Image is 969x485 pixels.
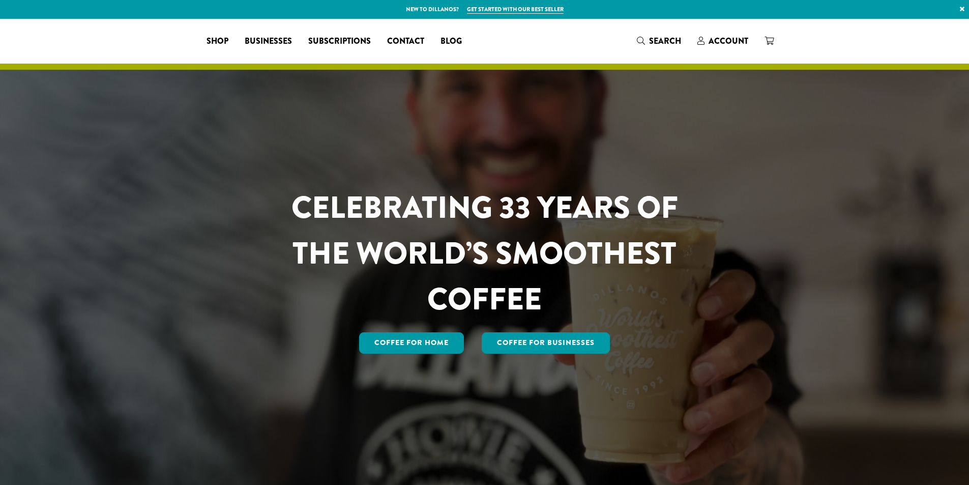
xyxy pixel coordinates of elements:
a: Coffee for Home [359,332,464,354]
a: Shop [198,33,237,49]
a: Search [629,33,689,49]
a: Coffee For Businesses [482,332,610,354]
a: Get started with our best seller [467,5,564,14]
span: Businesses [245,35,292,48]
h1: CELEBRATING 33 YEARS OF THE WORLD’S SMOOTHEST COFFEE [261,185,708,322]
span: Shop [207,35,228,48]
span: Blog [441,35,462,48]
span: Contact [387,35,424,48]
span: Search [649,35,681,47]
span: Subscriptions [308,35,371,48]
span: Account [709,35,748,47]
